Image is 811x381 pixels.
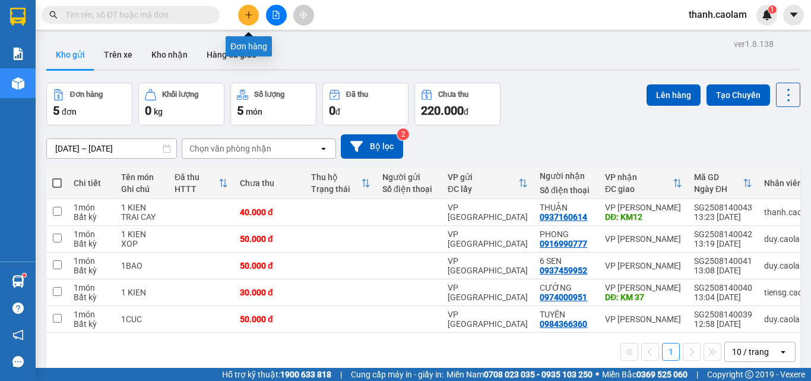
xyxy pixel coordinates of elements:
[448,184,518,194] div: ĐC lấy
[605,261,682,270] div: VP [PERSON_NAME]
[605,292,682,302] div: DĐ: KM 37
[74,239,109,248] div: Bất kỳ
[694,184,743,194] div: Ngày ĐH
[12,303,24,314] span: question-circle
[121,203,163,222] div: 1 KIEN TRAI CAY
[694,266,752,275] div: 13:08 [DATE]
[446,368,593,381] span: Miền Nam
[10,8,26,26] img: logo-vxr
[12,77,24,90] img: warehouse-icon
[605,203,682,212] div: VP [PERSON_NAME]
[540,212,587,222] div: 0937160614
[74,229,109,239] div: 1 món
[732,346,769,358] div: 10 / trang
[696,368,698,381] span: |
[382,184,436,194] div: Số điện thoại
[783,5,804,26] button: caret-down
[605,283,682,292] div: VP [PERSON_NAME]
[266,5,287,26] button: file-add
[464,107,468,116] span: đ
[240,314,299,324] div: 50.000 đ
[448,283,528,302] div: VP [GEOGRAPHIC_DATA]
[240,261,299,270] div: 50.000 đ
[121,314,163,324] div: 1CUC
[305,168,376,199] th: Toggle SortBy
[299,11,308,19] span: aim
[240,288,299,297] div: 30.000 đ
[778,347,788,357] svg: open
[448,172,518,182] div: VP gửi
[226,36,272,56] div: Đơn hàng
[74,292,109,302] div: Bất kỳ
[448,229,528,248] div: VP [GEOGRAPHIC_DATA]
[605,212,682,222] div: DĐ: KM12
[694,319,752,329] div: 12:58 [DATE]
[770,5,774,14] span: 1
[322,83,408,125] button: Đã thu0đ
[448,256,528,275] div: VP [GEOGRAPHIC_DATA]
[238,5,259,26] button: plus
[319,144,328,153] svg: open
[240,234,299,244] div: 50.000 đ
[311,172,361,182] div: Thu hộ
[272,11,280,19] span: file-add
[74,203,109,212] div: 1 món
[540,229,593,239] div: PHONG
[142,40,197,69] button: Kho nhận
[240,178,299,188] div: Chưa thu
[175,184,218,194] div: HTTT
[23,273,26,277] sup: 1
[484,370,593,379] strong: 0708 023 035 - 0935 103 250
[605,172,673,182] div: VP nhận
[74,266,109,275] div: Bất kỳ
[540,283,593,292] div: CƯỜNG
[12,275,24,288] img: warehouse-icon
[240,207,299,217] div: 40.000 đ
[154,107,163,116] span: kg
[605,184,673,194] div: ĐC giao
[169,168,234,199] th: Toggle SortBy
[540,310,593,319] div: TUYÊN
[540,203,593,212] div: THUẬN
[707,84,770,106] button: Tạo Chuyến
[121,288,163,297] div: 1 KIEN
[448,310,528,329] div: VP [GEOGRAPHIC_DATA]
[246,107,262,116] span: món
[679,7,756,22] span: thanh.caolam
[605,314,682,324] div: VP [PERSON_NAME]
[237,103,243,118] span: 5
[121,229,163,248] div: 1 KIEN XOP
[47,139,176,158] input: Select a date range.
[121,184,163,194] div: Ghi chú
[602,368,688,381] span: Miền Bắc
[694,292,752,302] div: 13:04 [DATE]
[382,172,436,182] div: Người gửi
[694,172,743,182] div: Mã GD
[438,90,468,99] div: Chưa thu
[46,83,132,125] button: Đơn hàng5đơn
[189,143,271,155] div: Chọn văn phòng nhận
[254,90,284,99] div: Số lượng
[12,329,24,341] span: notification
[351,368,443,381] span: Cung cấp máy in - giấy in:
[340,368,342,381] span: |
[694,212,752,222] div: 13:23 [DATE]
[694,310,752,319] div: SG2508140039
[540,185,593,195] div: Số điện thoại
[540,292,587,302] div: 0974000951
[335,107,340,116] span: đ
[293,5,314,26] button: aim
[734,37,774,51] div: ver 1.8.138
[540,319,587,329] div: 0984366360
[62,107,77,116] span: đơn
[694,283,752,292] div: SG2508140040
[540,266,587,275] div: 0937459952
[694,203,752,212] div: SG2508140043
[694,229,752,239] div: SG2508140042
[74,283,109,292] div: 1 món
[540,239,587,248] div: 0916990777
[74,178,109,188] div: Chi tiết
[74,256,109,266] div: 1 món
[138,83,224,125] button: Khối lượng0kg
[94,40,142,69] button: Trên xe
